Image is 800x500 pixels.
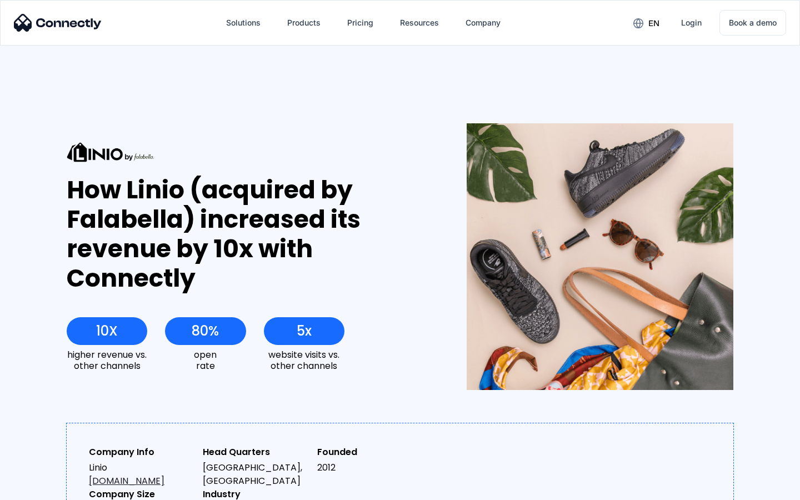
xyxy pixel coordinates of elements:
img: Connectly Logo [14,14,102,32]
ul: Language list [22,481,67,496]
a: Pricing [338,9,382,36]
div: Company Info [89,446,194,459]
div: open rate [165,349,246,371]
div: 80% [192,323,219,339]
div: Resources [400,15,439,31]
div: Head Quarters [203,446,308,459]
div: Pricing [347,15,373,31]
div: How Linio (acquired by Falabella) increased its revenue by 10x with Connectly [67,176,426,293]
div: higher revenue vs. other channels [67,349,147,371]
div: Linio [89,461,194,488]
div: Products [287,15,321,31]
div: 5x [297,323,312,339]
div: website visits vs. other channels [264,349,344,371]
div: [GEOGRAPHIC_DATA], [GEOGRAPHIC_DATA] [203,461,308,488]
a: Login [672,9,711,36]
div: 2012 [317,461,422,474]
a: Book a demo [719,10,786,36]
div: Founded [317,446,422,459]
div: 10X [96,323,118,339]
div: en [648,16,659,31]
div: Solutions [226,15,261,31]
div: Login [681,15,702,31]
aside: Language selected: English [11,481,67,496]
div: Company [466,15,501,31]
a: [DOMAIN_NAME] [89,474,164,487]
